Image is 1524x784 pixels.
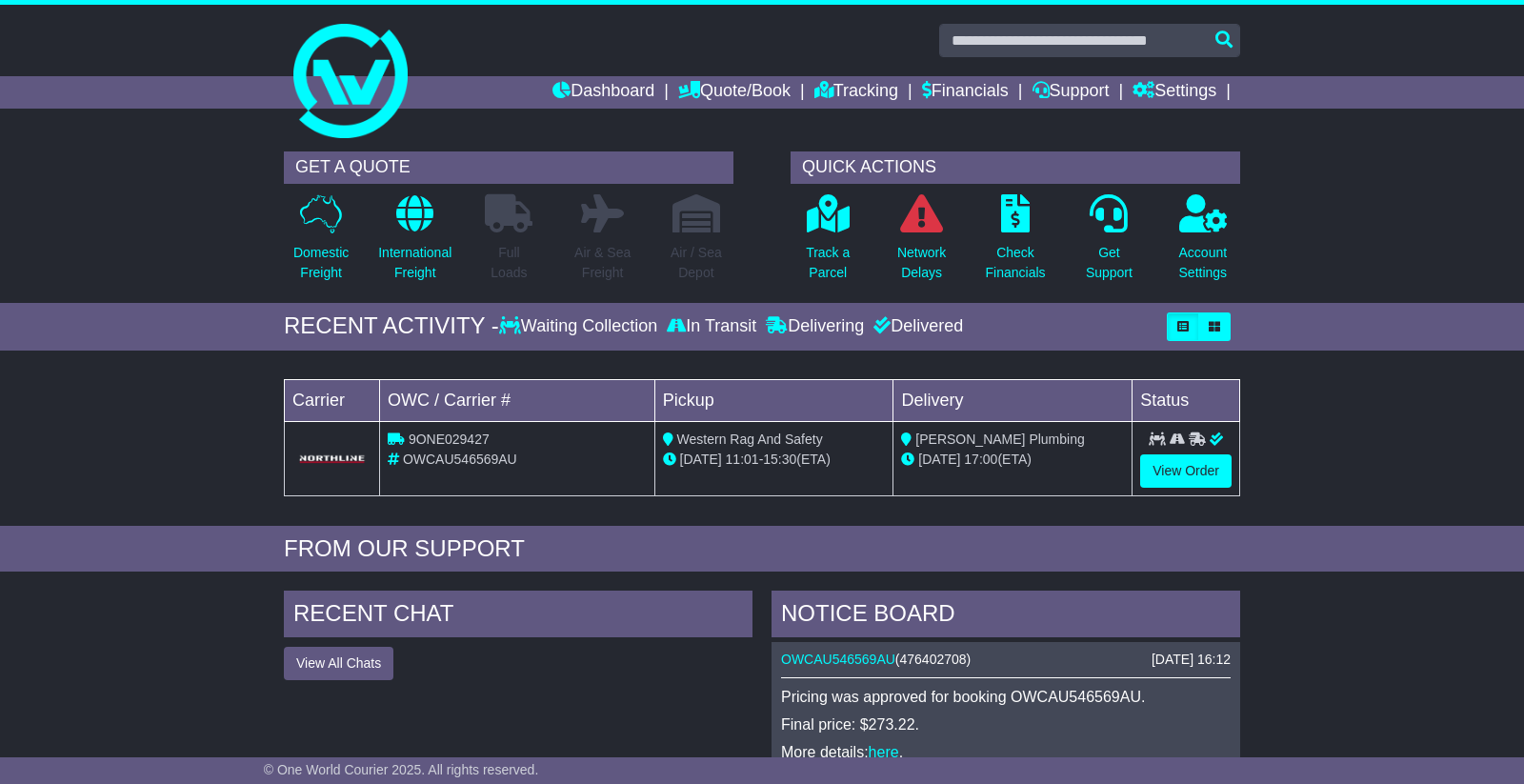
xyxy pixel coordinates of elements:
a: CheckFinancials [985,193,1047,293]
span: Western Rag And Safety [677,432,823,447]
div: RECENT ACTIVITY - [284,312,499,340]
span: © One World Courier 2025. All rights reserved. [264,762,539,777]
a: Settings [1133,76,1216,109]
div: Delivered [869,316,963,337]
p: Final price: $273.22. [781,715,1231,734]
p: Get Support [1086,243,1133,283]
td: OWC / Carrier # [380,379,655,421]
span: 9ONE029427 [409,432,490,447]
div: (ETA) [901,450,1124,470]
p: Air / Sea Depot [671,243,722,283]
p: Track a Parcel [806,243,850,283]
a: AccountSettings [1178,193,1229,293]
td: Delivery [893,379,1133,421]
a: OWCAU546569AU [781,652,895,667]
a: InternationalFreight [377,193,452,293]
a: View Order [1140,454,1232,488]
a: Tracking [814,76,898,109]
span: 17:00 [964,452,997,467]
div: ( ) [781,652,1231,668]
a: Dashboard [552,76,654,109]
a: GetSupport [1085,193,1133,293]
a: Financials [922,76,1009,109]
div: - (ETA) [663,450,886,470]
p: International Freight [378,243,451,283]
p: Check Financials [986,243,1046,283]
div: GET A QUOTE [284,151,733,184]
div: FROM OUR SUPPORT [284,535,1240,563]
button: View All Chats [284,647,393,680]
td: Status [1133,379,1240,421]
span: 476402708 [900,652,967,667]
p: Full Loads [485,243,532,283]
span: 15:30 [763,452,796,467]
span: OWCAU546569AU [403,452,517,467]
p: Pricing was approved for booking OWCAU546569AU. [781,688,1231,706]
p: Network Delays [897,243,946,283]
div: Waiting Collection [499,316,662,337]
a: Quote/Book [678,76,791,109]
a: here [869,744,899,760]
a: NetworkDelays [896,193,947,293]
span: [DATE] [918,452,960,467]
a: Support [1033,76,1110,109]
p: Air & Sea Freight [574,243,631,283]
div: [DATE] 16:12 [1152,652,1231,668]
span: [DATE] [680,452,722,467]
div: QUICK ACTIONS [791,151,1240,184]
p: Domestic Freight [293,243,349,283]
a: DomesticFreight [292,193,350,293]
span: [PERSON_NAME] Plumbing [915,432,1084,447]
div: NOTICE BOARD [772,591,1240,642]
td: Carrier [285,379,380,421]
div: Delivering [761,316,869,337]
td: Pickup [654,379,893,421]
p: More details: . [781,743,1231,761]
p: Account Settings [1179,243,1228,283]
img: GetCarrierServiceLogo [296,453,368,465]
div: In Transit [662,316,761,337]
a: Track aParcel [805,193,851,293]
span: 11:01 [726,452,759,467]
div: RECENT CHAT [284,591,752,642]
